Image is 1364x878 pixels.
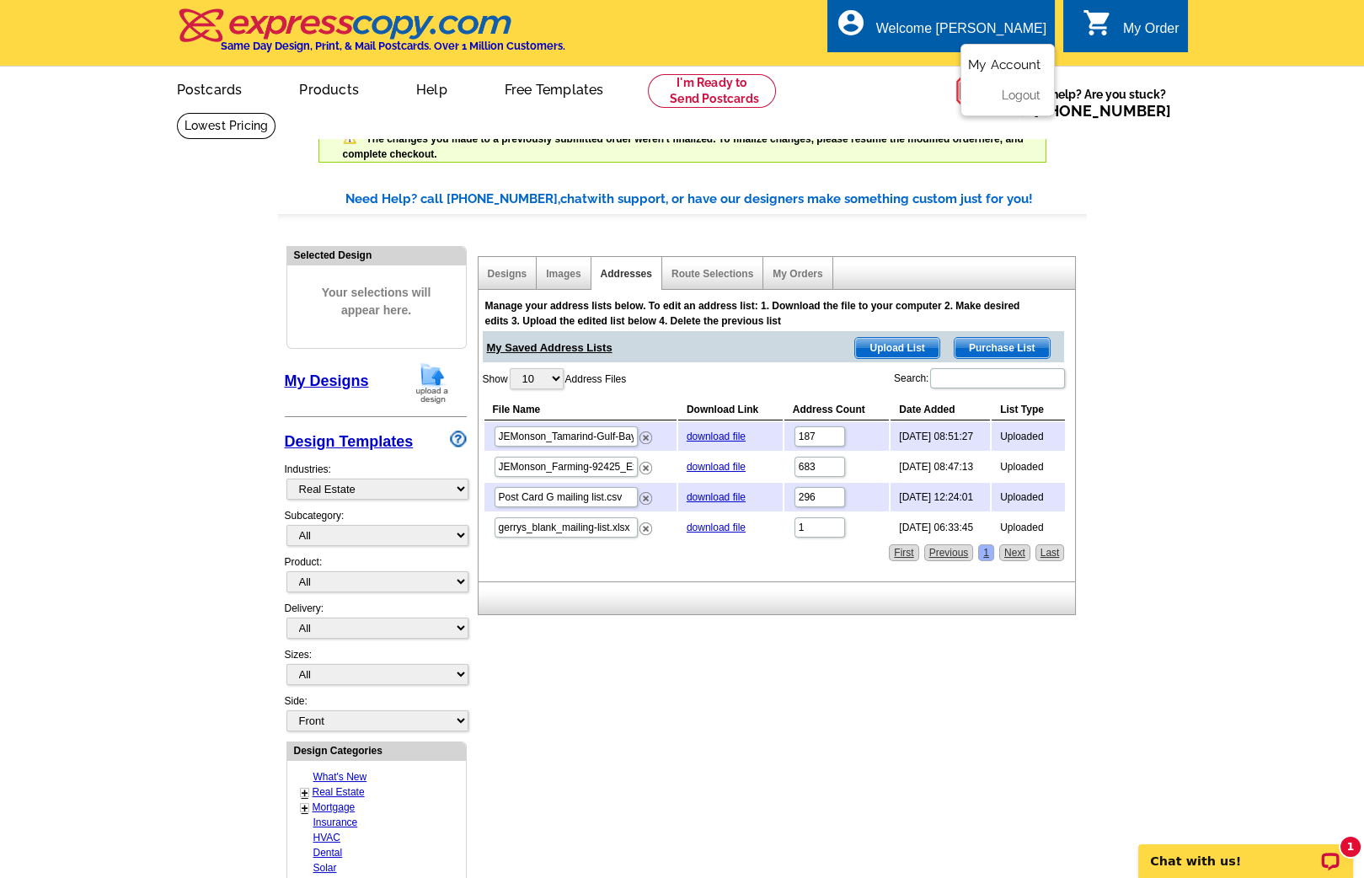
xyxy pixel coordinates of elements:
[1083,19,1179,40] a: shopping_cart My Order
[285,433,414,450] a: Design Templates
[150,68,270,108] a: Postcards
[784,399,890,420] th: Address Count
[510,368,564,389] select: ShowAddress Files
[678,399,783,420] th: Download Link
[560,191,587,206] span: chat
[345,190,1087,209] div: Need Help? call [PHONE_NUMBER], with support, or have our designers make something custom just fo...
[177,20,565,52] a: Same Day Design, Print, & Mail Postcards. Over 1 Million Customers.
[302,801,308,815] a: +
[891,483,990,511] td: [DATE] 12:24:01
[639,519,652,531] a: Remove this list
[1002,88,1040,102] a: Logout
[601,268,652,280] a: Addresses
[302,786,308,800] a: +
[671,268,753,280] a: Route Selections
[836,8,866,38] i: account_circle
[891,422,990,451] td: [DATE] 08:51:27
[891,399,990,420] th: Date Added
[891,452,990,481] td: [DATE] 08:47:13
[639,489,652,501] a: Remove this list
[687,522,746,533] a: download file
[1005,102,1171,120] span: Call
[955,338,1050,358] span: Purchase List
[478,68,631,108] a: Free Templates
[272,68,386,108] a: Products
[992,422,1065,451] td: Uploaded
[992,483,1065,511] td: Uploaded
[488,268,527,280] a: Designs
[978,544,994,561] a: 1
[968,57,1040,72] a: My Account
[1127,825,1364,878] iframe: LiveChat chat widget
[287,247,466,263] div: Selected Design
[1034,102,1171,120] a: [PHONE_NUMBER]
[285,508,467,554] div: Subcategory:
[313,816,358,828] a: Insurance
[313,771,367,783] a: What's New
[1005,86,1179,120] span: Need help? Are you stuck?
[483,367,627,391] label: Show Address Files
[894,367,1067,390] label: Search:
[639,458,652,470] a: Remove this list
[639,428,652,440] a: Remove this list
[930,368,1065,388] input: Search:
[639,522,652,535] img: delete.png
[313,801,356,813] a: Mortgage
[992,513,1065,542] td: Uploaded
[487,331,612,356] span: My Saved Address Lists
[855,338,939,358] span: Upload List
[285,453,467,508] div: Industries:
[1035,544,1065,561] a: Last
[389,68,474,108] a: Help
[285,372,369,389] a: My Designs
[891,513,990,542] td: [DATE] 06:33:45
[978,133,999,145] a: here
[687,431,746,442] a: download file
[285,554,467,601] div: Product:
[773,268,822,280] a: My Orders
[313,862,337,874] a: Solar
[1123,21,1179,45] div: My Order
[300,267,453,336] span: Your selections will appear here.
[313,786,365,798] a: Real Estate
[546,268,580,280] a: Images
[999,544,1030,561] a: Next
[924,544,974,561] a: Previous
[992,399,1065,420] th: List Type
[687,491,746,503] a: download file
[1083,8,1113,38] i: shopping_cart
[876,21,1046,45] div: Welcome [PERSON_NAME]
[450,431,467,447] img: design-wizard-help-icon.png
[992,452,1065,481] td: Uploaded
[889,544,918,561] a: First
[285,647,467,693] div: Sizes:
[485,298,1033,329] div: Manage your address lists below. To edit an address list: 1. Download the file to your computer 2...
[287,742,466,758] div: Design Categories
[313,832,340,843] a: HVAC
[221,40,565,52] h4: Same Day Design, Print, & Mail Postcards. Over 1 Million Customers.
[955,67,1005,115] img: help
[484,399,677,420] th: File Name
[410,361,454,404] img: upload-design
[285,693,467,733] div: Side:
[639,462,652,474] img: delete.png
[285,601,467,647] div: Delivery:
[639,431,652,444] img: delete.png
[687,461,746,473] a: download file
[313,847,343,859] a: Dental
[639,492,652,505] img: delete.png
